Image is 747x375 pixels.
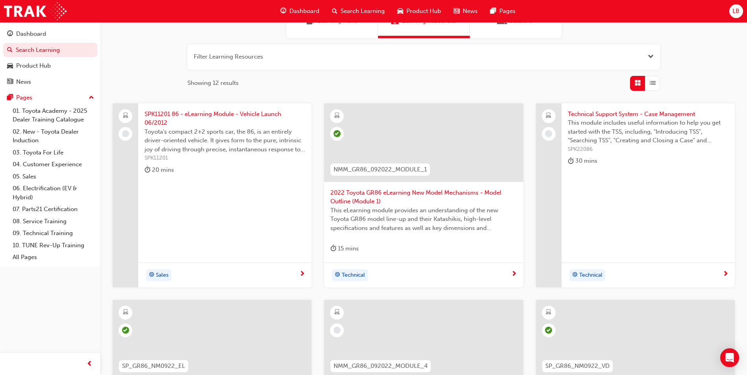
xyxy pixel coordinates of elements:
[89,93,94,103] span: up-icon
[280,6,286,16] span: guage-icon
[9,158,97,171] a: 04. Customer Experience
[4,2,67,20] img: Trak
[122,130,129,137] span: learningRecordVerb_NONE-icon
[330,244,336,254] span: duration-icon
[447,3,484,19] a: news-iconNews
[648,52,654,61] button: Open the filter
[326,3,391,19] a: search-iconSearch Learning
[546,307,551,318] span: learningResourceType_ELEARNING-icon
[332,6,337,16] span: search-icon
[7,94,13,101] span: pages-icon
[122,327,129,334] span: learningRecordVerb_PASS-icon
[3,27,97,41] a: Dashboard
[454,6,460,16] span: news-icon
[334,362,428,371] span: NMM_GR86_092022_MODULE_4
[568,145,728,154] span: SPK22086
[635,79,641,88] span: Grid
[145,165,174,175] div: 20 mins
[9,147,97,159] a: 03. Toyota For Life
[9,105,97,126] a: 01. Toyota Academy - 2025 Dealer Training Catalogue
[87,359,93,369] span: prev-icon
[334,111,340,121] span: learningResourceType_ELEARNING-icon
[3,90,97,105] button: Pages
[335,270,340,280] span: target-icon
[7,31,13,38] span: guage-icon
[545,362,610,371] span: SP_GR86_NM0922_VD
[145,110,305,127] span: SPK11201 86 - eLearning Module - Vehicle Launch 06/2012
[9,126,97,147] a: 02. New - Toyota Dealer Induction
[720,348,739,367] div: Open Intercom Messenger
[568,156,574,166] span: duration-icon
[145,154,305,163] span: SPK11201
[463,7,478,16] span: News
[3,25,97,90] button: DashboardSearch LearningProduct HubNews
[490,6,496,16] span: pages-icon
[391,3,447,19] a: car-iconProduct Hub
[568,110,728,119] span: Technical Support System - Case Management
[16,61,51,70] div: Product Hub
[123,307,128,318] span: learningResourceType_ELEARNING-icon
[156,271,169,280] span: Sales
[9,171,97,183] a: 05. Sales
[299,271,305,278] span: next-icon
[334,165,427,174] span: NMM_GR86_092022_MODULE_1
[579,271,602,280] span: Technical
[3,43,97,57] a: Search Learning
[9,227,97,239] a: 09. Technical Training
[7,63,13,70] span: car-icon
[16,29,46,39] div: Dashboard
[406,7,441,16] span: Product Hub
[9,215,97,228] a: 08. Service Training
[330,206,517,233] span: This eLearning module provides an understanding of the new Toyota GR86 model line-up and their Ka...
[9,251,97,263] a: All Pages
[341,7,385,16] span: Search Learning
[397,6,403,16] span: car-icon
[568,118,728,145] span: This module includes useful information to help you get started with the TSS, including, "Introdu...
[149,270,154,280] span: target-icon
[732,7,740,16] span: LB
[723,271,728,278] span: next-icon
[9,203,97,215] a: 07. Parts21 Certification
[324,103,523,287] a: NMM_GR86_092022_MODULE_12022 Toyota GR86 eLearning New Model Mechanisms - Model Outline (Module 1...
[330,188,517,206] span: 2022 Toyota GR86 eLearning New Model Mechanisms - Model Outline (Module 1)
[499,7,515,16] span: Pages
[9,182,97,203] a: 06. Electrification (EV & Hybrid)
[145,127,305,154] span: Toyota's compact 2+2 sports car, the 86, is an entirely driver-oriented vehicle. It gives form to...
[650,79,656,88] span: List
[330,244,359,254] div: 15 mins
[7,47,13,54] span: search-icon
[3,75,97,89] a: News
[145,165,150,175] span: duration-icon
[9,239,97,252] a: 10. TUNE Rev-Up Training
[536,103,735,287] a: Technical Support System - Case ManagementThis module includes useful information to help you get...
[545,130,552,137] span: learningRecordVerb_NONE-icon
[274,3,326,19] a: guage-iconDashboard
[572,270,578,280] span: target-icon
[187,79,239,88] span: Showing 12 results
[334,130,341,137] span: learningRecordVerb_COMPLETE-icon
[306,17,314,26] span: Learning Plans
[391,17,399,26] span: Learning Resources
[113,103,311,287] a: SPK11201 86 - eLearning Module - Vehicle Launch 06/2012Toyota's compact 2+2 sports car, the 86, i...
[484,3,522,19] a: pages-iconPages
[334,307,340,318] span: learningResourceType_ELEARNING-icon
[342,271,365,280] span: Technical
[334,327,341,334] span: learningRecordVerb_NONE-icon
[7,79,13,86] span: news-icon
[289,7,319,16] span: Dashboard
[3,59,97,73] a: Product Hub
[545,327,552,334] span: learningRecordVerb_PASS-icon
[546,111,551,121] span: laptop-icon
[123,111,128,121] span: laptop-icon
[16,93,32,102] div: Pages
[499,17,506,26] span: Sessions
[122,362,185,371] span: SP_GR86_NM0922_EL
[729,4,743,18] button: LB
[16,77,31,86] div: News
[511,271,517,278] span: next-icon
[568,156,597,166] div: 30 mins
